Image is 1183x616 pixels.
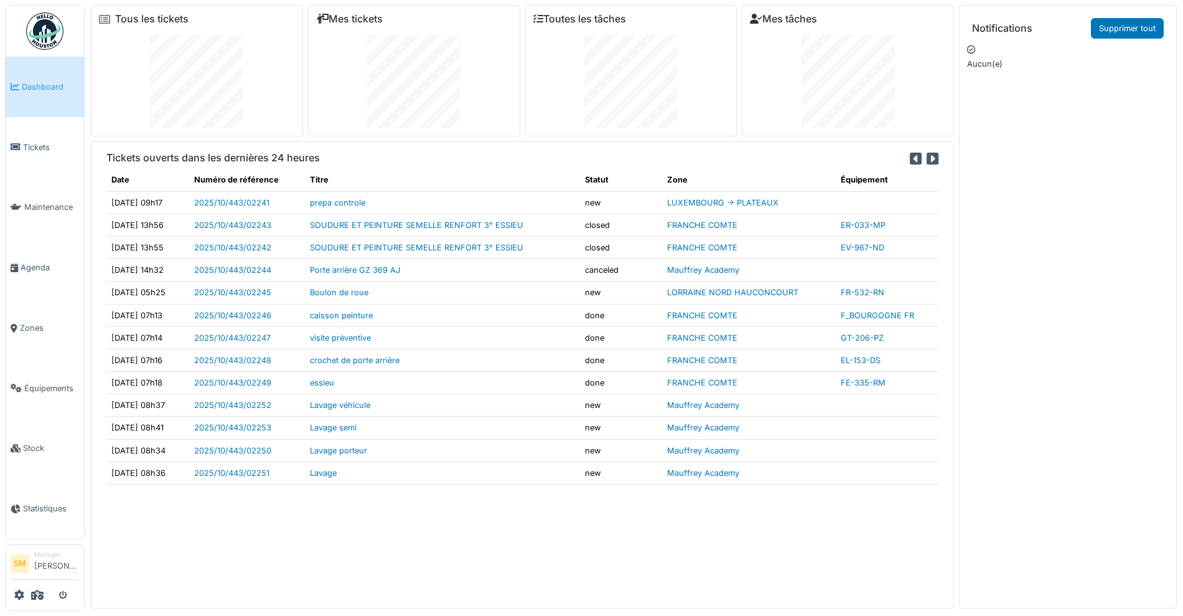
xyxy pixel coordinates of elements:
[194,265,271,275] a: 2025/10/443/02244
[115,13,189,25] a: Tous les tickets
[194,468,269,478] a: 2025/10/443/02251
[580,394,663,417] td: new
[667,400,739,410] a: Mauffrey Academy
[6,178,84,238] a: Maintenance
[667,243,737,252] a: FRANCHE COMTE
[310,446,367,455] a: Lavage porteur
[26,12,63,50] img: Badge_color-CXgf-gQk.svg
[106,191,189,214] td: [DATE] 09h17
[667,333,737,343] a: FRANCHE COMTE
[841,288,884,297] a: FR-532-RN
[106,349,189,371] td: [DATE] 07h16
[580,259,663,282] td: canceled
[106,169,189,191] th: Date
[667,311,737,320] a: FRANCHE COMTE
[841,378,886,387] a: FE-335-RM
[34,550,79,559] div: Manager
[11,554,29,573] li: SM
[310,423,357,432] a: Lavage semi
[194,288,271,297] a: 2025/10/443/02245
[310,400,370,410] a: Lavage véhicule
[310,378,334,387] a: essieu
[841,333,884,343] a: GT-206-PZ
[841,243,884,252] a: EV-967-ND
[23,503,79,514] span: Statistiques
[580,282,663,304] td: new
[106,462,189,484] td: [DATE] 08h36
[310,265,400,275] a: Porte arrière GZ 369 AJ
[23,442,79,454] span: Stock
[194,378,271,387] a: 2025/10/443/02249
[106,439,189,462] td: [DATE] 08h34
[194,243,271,252] a: 2025/10/443/02242
[106,282,189,304] td: [DATE] 05h25
[667,423,739,432] a: Mauffrey Academy
[106,394,189,417] td: [DATE] 08h37
[6,117,84,178] a: Tickets
[23,141,79,153] span: Tickets
[580,326,663,349] td: done
[310,243,523,252] a: SOUDURE ET PEINTURE SEMELLE RENFORT 3° ESSIEU
[662,169,836,191] th: Zone
[580,439,663,462] td: new
[194,333,271,343] a: 2025/10/443/02247
[106,152,320,164] h6: Tickets ouverts dans les dernières 24 heures
[580,236,663,258] td: closed
[106,417,189,439] td: [DATE] 08h41
[841,356,881,365] a: EL-153-DS
[533,13,626,25] a: Toutes les tâches
[189,169,306,191] th: Numéro de référence
[580,169,663,191] th: Statut
[106,326,189,349] td: [DATE] 07h14
[194,220,271,230] a: 2025/10/443/02243
[194,356,271,365] a: 2025/10/443/02248
[194,311,271,320] a: 2025/10/443/02246
[22,81,79,93] span: Dashboard
[194,198,269,207] a: 2025/10/443/02241
[305,169,579,191] th: Titre
[106,259,189,282] td: [DATE] 14h32
[310,333,371,343] a: visite préventive
[1091,18,1164,39] a: Supprimer tout
[841,311,914,320] a: F_BOURGOGNE FR
[106,304,189,326] td: [DATE] 07h13
[310,468,337,478] a: Lavage
[667,446,739,455] a: Mauffrey Academy
[310,356,400,365] a: crochet de porte arrière
[6,57,84,117] a: Dashboard
[106,214,189,236] td: [DATE] 13h56
[11,550,79,580] a: SM Manager[PERSON_NAME]
[34,550,79,577] li: [PERSON_NAME]
[836,169,938,191] th: Équipement
[310,220,523,230] a: SOUDURE ET PEINTURE SEMELLE RENFORT 3° ESSIEU
[667,356,737,365] a: FRANCHE COMTE
[6,298,84,358] a: Zones
[580,214,663,236] td: closed
[24,382,79,394] span: Équipements
[667,198,779,207] a: LUXEMBOURG -> PLATEAUX
[310,288,368,297] a: Boulon de roue
[20,322,79,334] span: Zones
[21,262,79,273] span: Agenda
[667,378,737,387] a: FRANCHE COMTE
[580,372,663,394] td: done
[310,198,365,207] a: prepa controle
[972,22,1032,34] h6: Notifications
[6,478,84,539] a: Statistiques
[194,400,271,410] a: 2025/10/443/02252
[580,191,663,214] td: new
[6,237,84,298] a: Agenda
[106,372,189,394] td: [DATE] 07h18
[6,419,84,479] a: Stock
[967,58,1169,70] p: Aucun(e)
[194,423,271,432] a: 2025/10/443/02253
[580,417,663,439] td: new
[24,201,79,213] span: Maintenance
[310,311,373,320] a: caisson peinture
[316,13,383,25] a: Mes tickets
[580,349,663,371] td: done
[750,13,817,25] a: Mes tâches
[841,220,886,230] a: ER-033-MP
[667,468,739,478] a: Mauffrey Academy
[194,446,271,455] a: 2025/10/443/02250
